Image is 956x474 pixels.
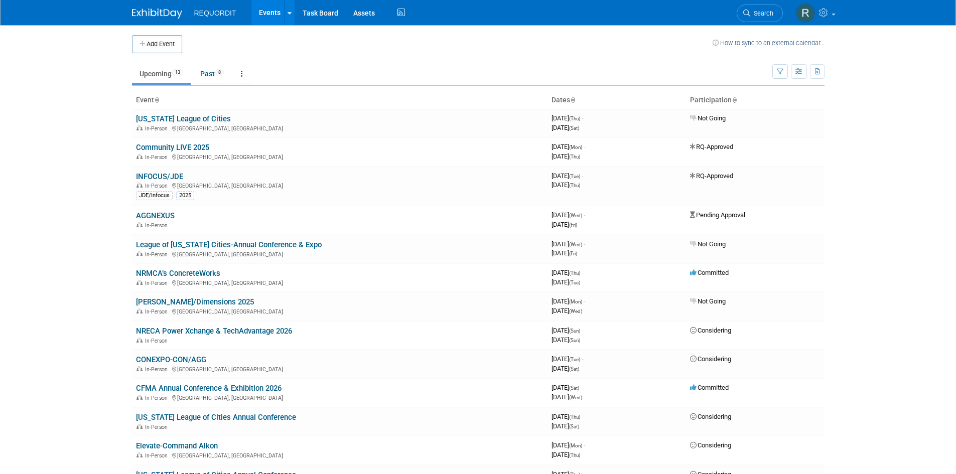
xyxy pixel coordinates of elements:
span: (Sat) [569,385,579,391]
span: 8 [215,69,224,76]
span: RQ-Approved [690,172,733,180]
span: - [584,297,585,305]
span: - [582,413,583,420]
div: [GEOGRAPHIC_DATA], [GEOGRAPHIC_DATA] [136,365,543,373]
img: Rebeca Davalos [796,4,815,23]
span: Not Going [690,114,726,122]
span: - [582,269,583,276]
span: [DATE] [552,221,577,228]
a: Sort by Participation Type [732,96,737,104]
img: In-Person Event [136,424,143,429]
span: (Thu) [569,414,580,420]
span: In-Person [145,183,171,189]
span: Not Going [690,240,726,248]
span: [DATE] [552,441,585,449]
span: Considering [690,441,731,449]
span: [DATE] [552,422,579,430]
span: Considering [690,327,731,334]
span: [DATE] [552,365,579,372]
a: Sort by Start Date [570,96,575,104]
span: - [581,384,582,391]
span: (Sun) [569,338,580,343]
span: [DATE] [552,152,580,160]
span: (Wed) [569,308,582,314]
span: [DATE] [552,384,582,391]
a: INFOCUS/JDE [136,172,183,181]
span: (Wed) [569,242,582,247]
span: (Tue) [569,174,580,179]
span: [DATE] [552,124,579,131]
span: In-Person [145,222,171,229]
span: (Thu) [569,116,580,121]
a: Sort by Event Name [154,96,159,104]
span: - [584,211,585,219]
a: NRECA Power Xchange & TechAdvantage 2026 [136,327,292,336]
img: In-Person Event [136,251,143,256]
span: - [582,355,583,363]
span: 13 [172,69,183,76]
span: REQUORDIT [194,9,236,17]
img: In-Person Event [136,125,143,130]
span: Search [750,10,773,17]
div: [GEOGRAPHIC_DATA], [GEOGRAPHIC_DATA] [136,152,543,161]
span: (Thu) [569,154,580,160]
a: CFMA Annual Conference & Exhibition 2026 [136,384,282,393]
div: [GEOGRAPHIC_DATA], [GEOGRAPHIC_DATA] [136,393,543,401]
button: Add Event [132,35,182,53]
span: [DATE] [552,307,582,314]
img: In-Person Event [136,222,143,227]
a: Search [737,5,783,22]
span: [DATE] [552,278,580,286]
span: [DATE] [552,451,580,458]
span: [DATE] [552,114,583,122]
span: - [584,143,585,150]
span: Considering [690,355,731,363]
div: [GEOGRAPHIC_DATA], [GEOGRAPHIC_DATA] [136,250,543,258]
span: (Tue) [569,280,580,285]
div: [GEOGRAPHIC_DATA], [GEOGRAPHIC_DATA] [136,124,543,132]
span: [DATE] [552,172,583,180]
span: (Fri) [569,251,577,256]
span: [DATE] [552,327,583,334]
span: [DATE] [552,297,585,305]
span: In-Person [145,280,171,286]
span: [DATE] [552,336,580,344]
span: Committed [690,384,729,391]
a: Upcoming13 [132,64,191,83]
span: In-Person [145,338,171,344]
a: NRMCA’s ConcreteWorks [136,269,220,278]
span: [DATE] [552,211,585,219]
a: CONEXPO-CON/AGG [136,355,206,364]
span: Pending Approval [690,211,745,219]
a: Elevate-Command Alkon [136,441,218,450]
div: [GEOGRAPHIC_DATA], [GEOGRAPHIC_DATA] [136,278,543,286]
span: [DATE] [552,413,583,420]
a: How to sync to an external calendar... [713,39,825,47]
div: [GEOGRAPHIC_DATA], [GEOGRAPHIC_DATA] [136,181,543,189]
img: In-Person Event [136,338,143,343]
span: (Sat) [569,366,579,372]
th: Event [132,92,548,109]
div: JDE/Infocus [136,191,173,200]
span: (Wed) [569,395,582,400]
span: In-Person [145,154,171,161]
img: In-Person Event [136,183,143,188]
span: In-Person [145,395,171,401]
a: AGGNEXUS [136,211,175,220]
a: [US_STATE] League of Cities Annual Conference [136,413,296,422]
div: [GEOGRAPHIC_DATA], [GEOGRAPHIC_DATA] [136,307,543,315]
img: In-Person Event [136,154,143,159]
span: [DATE] [552,181,580,189]
div: [GEOGRAPHIC_DATA], [GEOGRAPHIC_DATA] [136,451,543,459]
img: ExhibitDay [132,9,182,19]
span: (Fri) [569,222,577,228]
span: In-Person [145,308,171,315]
span: (Thu) [569,270,580,276]
img: In-Person Event [136,395,143,400]
span: In-Person [145,366,171,373]
th: Participation [686,92,825,109]
span: [DATE] [552,143,585,150]
span: In-Person [145,424,171,430]
span: (Sun) [569,328,580,334]
span: Not Going [690,297,726,305]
